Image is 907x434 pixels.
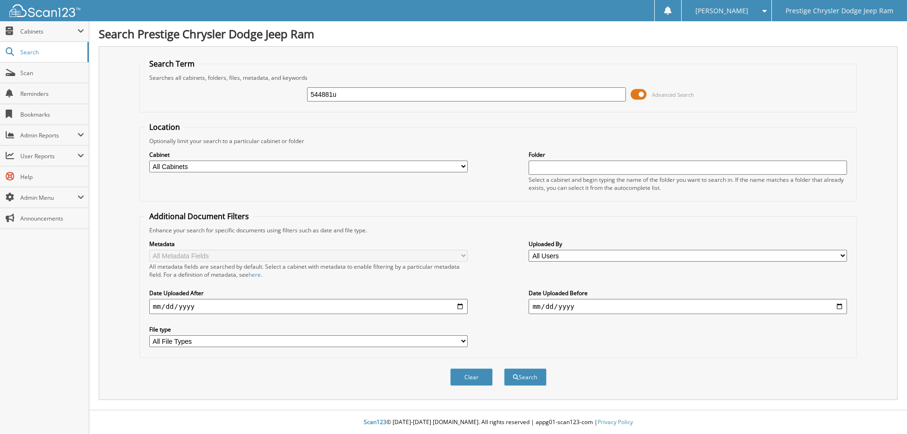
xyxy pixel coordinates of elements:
span: Bookmarks [20,111,84,119]
button: Search [504,368,547,386]
span: Prestige Chrysler Dodge Jeep Ram [786,8,893,14]
span: [PERSON_NAME] [695,8,748,14]
legend: Location [145,122,185,132]
label: File type [149,325,468,333]
span: Scan123 [364,418,386,426]
a: here [248,271,261,279]
span: Advanced Search [652,91,694,98]
span: Admin Menu [20,194,77,202]
legend: Additional Document Filters [145,211,254,221]
label: Cabinet [149,151,468,159]
button: Clear [450,368,493,386]
div: Select a cabinet and begin typing the name of the folder you want to search in. If the name match... [529,176,847,192]
span: Search [20,48,83,56]
span: Reminders [20,90,84,98]
label: Metadata [149,240,468,248]
label: Uploaded By [529,240,847,248]
legend: Search Term [145,59,199,69]
div: © [DATE]-[DATE] [DOMAIN_NAME]. All rights reserved | appg01-scan123-com | [89,411,907,434]
input: start [149,299,468,314]
label: Date Uploaded After [149,289,468,297]
div: All metadata fields are searched by default. Select a cabinet with metadata to enable filtering b... [149,263,468,279]
div: Optionally limit your search to a particular cabinet or folder [145,137,852,145]
span: Help [20,173,84,181]
img: scan123-logo-white.svg [9,4,80,17]
span: Scan [20,69,84,77]
span: Announcements [20,214,84,222]
a: Privacy Policy [598,418,633,426]
span: Cabinets [20,27,77,35]
div: Enhance your search for specific documents using filters such as date and file type. [145,226,852,234]
label: Date Uploaded Before [529,289,847,297]
div: Searches all cabinets, folders, files, metadata, and keywords [145,74,852,82]
h1: Search Prestige Chrysler Dodge Jeep Ram [99,26,898,42]
span: User Reports [20,152,77,160]
input: end [529,299,847,314]
span: Admin Reports [20,131,77,139]
label: Folder [529,151,847,159]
